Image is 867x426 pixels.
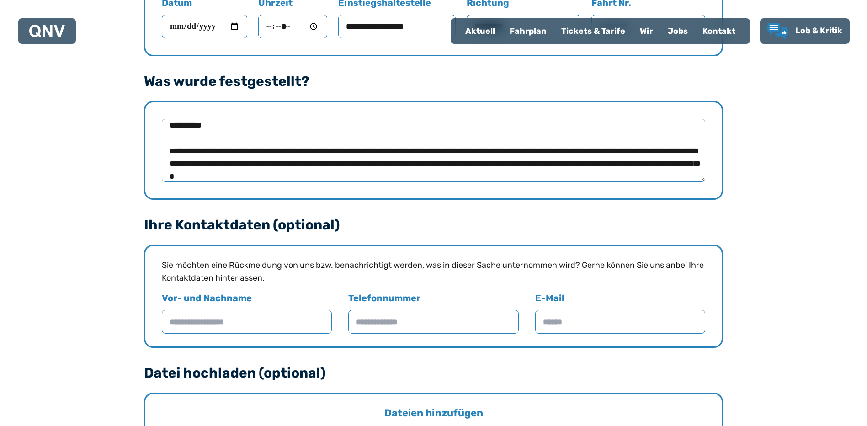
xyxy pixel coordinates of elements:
label: Vor- und Nachname [162,292,332,334]
input: Fahrt Nr. [591,15,705,38]
a: Lob & Kritik [767,23,842,39]
legend: Datei hochladen (optional) [144,366,326,380]
input: Telefonnummer [348,310,518,334]
a: Jobs [660,19,695,43]
input: Einstiegshaltestelle [338,15,456,38]
legend: Was wurde festgestellt? [144,75,309,88]
legend: Ihre Kontaktdaten (optional) [144,218,340,232]
label: Telefonnummer [348,292,518,334]
input: Uhrzeit [258,15,327,38]
a: Kontakt [695,19,743,43]
a: QNV Logo [29,22,65,40]
input: Datum [162,15,247,38]
input: Richtung [467,15,580,38]
div: Sie möchten eine Rückmeldung von uns bzw. benachrichtigt werden, was in dieser Sache unternommen ... [162,259,705,284]
img: QNV Logo [29,25,65,37]
div: Dateien hinzufügen [162,407,705,420]
input: Vor- und Nachname [162,310,332,334]
a: Fahrplan [502,19,554,43]
a: Wir [633,19,660,43]
a: Tickets & Tarife [554,19,633,43]
a: Aktuell [458,19,502,43]
label: E-Mail [535,292,705,334]
input: E-Mail [535,310,705,334]
span: Lob & Kritik [795,26,842,36]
